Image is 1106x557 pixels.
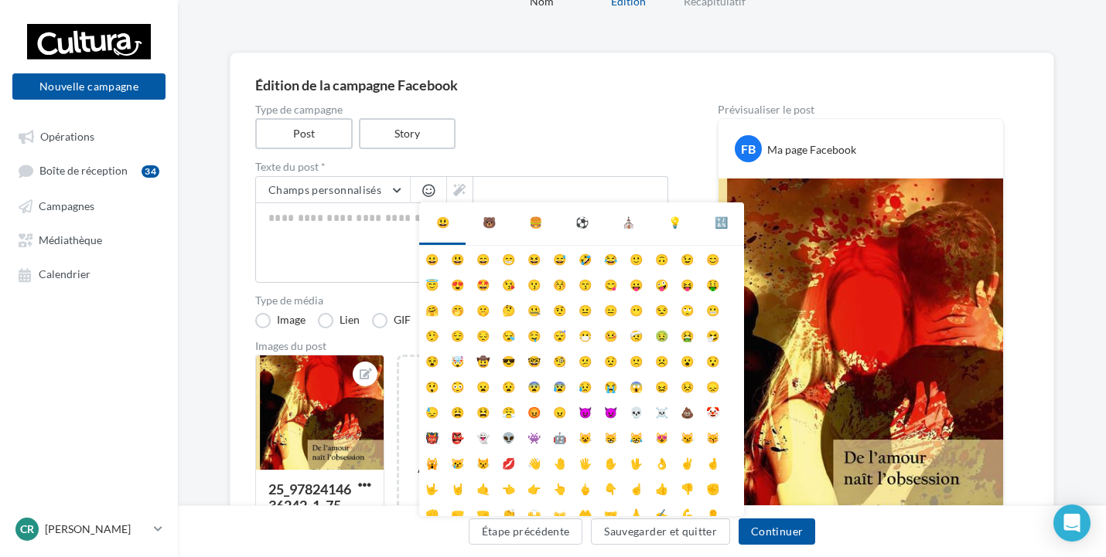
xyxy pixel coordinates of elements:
[445,475,470,501] li: 🤘
[598,271,623,297] li: 😋
[39,199,94,212] span: Campagnes
[700,450,725,475] li: 🤞
[496,246,521,271] li: 😁
[470,373,496,399] li: 😦
[598,424,623,450] li: 😸
[359,118,456,149] label: Story
[547,424,572,450] li: 🤖
[598,450,623,475] li: ✋
[649,373,674,399] li: 😖
[419,399,445,424] li: 😓
[700,475,725,501] li: ✊
[470,399,496,424] li: 😫
[623,297,649,322] li: 😶
[470,297,496,322] li: 🤫
[674,450,700,475] li: ✌
[623,246,649,271] li: 🙂
[268,183,381,196] span: Champs personnalisés
[470,450,496,475] li: 😾
[649,475,674,501] li: 👍
[674,501,700,526] li: 💪
[496,475,521,501] li: 👈
[45,521,148,537] p: [PERSON_NAME]
[623,322,649,348] li: 🤕
[445,297,470,322] li: 🤭
[572,475,598,501] li: 🖕
[496,399,521,424] li: 😤
[255,295,668,306] label: Type de média
[419,475,445,501] li: 🤟
[521,246,547,271] li: 😆
[674,399,700,424] li: 💩
[521,322,547,348] li: 🤤
[256,177,410,203] button: Champs personnalisés
[521,399,547,424] li: 😡
[470,475,496,501] li: 🤙
[674,246,700,271] li: 😉
[649,501,674,526] li: ✍
[547,450,572,475] li: 🤚
[255,78,1029,92] div: Édition de la campagne Facebook
[255,161,668,172] label: Texte du post *
[674,297,700,322] li: 🙄
[469,518,583,545] button: Étape précédente
[521,297,547,322] li: 🤐
[623,450,649,475] li: 🖖
[419,297,445,322] li: 🤗
[436,215,449,230] div: 😃
[649,399,674,424] li: ☠️
[39,165,128,178] span: Boîte de réception
[419,322,445,348] li: 🤥
[445,271,470,297] li: 😍
[496,297,521,322] li: 🤔
[496,322,521,348] li: 😪
[622,215,635,230] div: ⛪
[445,450,470,475] li: 😿
[445,348,470,373] li: 🤯
[12,515,166,544] a: CR [PERSON_NAME]
[598,246,623,271] li: 😂
[521,475,547,501] li: 👉
[735,135,762,162] div: FB
[39,233,102,246] span: Médiathèque
[496,424,521,450] li: 👽
[623,348,649,373] li: 🙁
[715,215,728,230] div: 🔣
[572,322,598,348] li: 😷
[739,518,815,545] button: Continuer
[39,268,90,281] span: Calendrier
[668,215,681,230] div: 💡
[142,165,159,178] div: 34
[649,246,674,271] li: 🙃
[547,322,572,348] li: 😴
[700,271,725,297] li: 🤑
[547,475,572,501] li: 👆
[470,246,496,271] li: 😄
[598,475,623,501] li: 👇
[255,341,668,352] div: Images du post
[591,518,730,545] button: Sauvegarder et quitter
[496,271,521,297] li: 😘
[12,73,166,100] button: Nouvelle campagne
[445,373,470,399] li: 😳
[572,271,598,297] li: 😙
[521,373,547,399] li: 😨
[445,501,470,526] li: 🤛
[674,322,700,348] li: 🤮
[521,424,547,450] li: 👾
[572,501,598,526] li: 🤲
[700,424,725,450] li: 😽
[419,424,445,450] li: 👹
[572,424,598,450] li: 😺
[268,481,351,514] div: 25_9782414636242_1_75
[470,348,496,373] li: 🤠
[598,373,623,399] li: 😭
[445,399,470,424] li: 😩
[700,501,725,526] li: 👂
[496,501,521,526] li: 👏
[598,501,623,526] li: 🤝
[649,322,674,348] li: 🤢
[521,450,547,475] li: 👋
[445,322,470,348] li: 😌
[598,322,623,348] li: 🤒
